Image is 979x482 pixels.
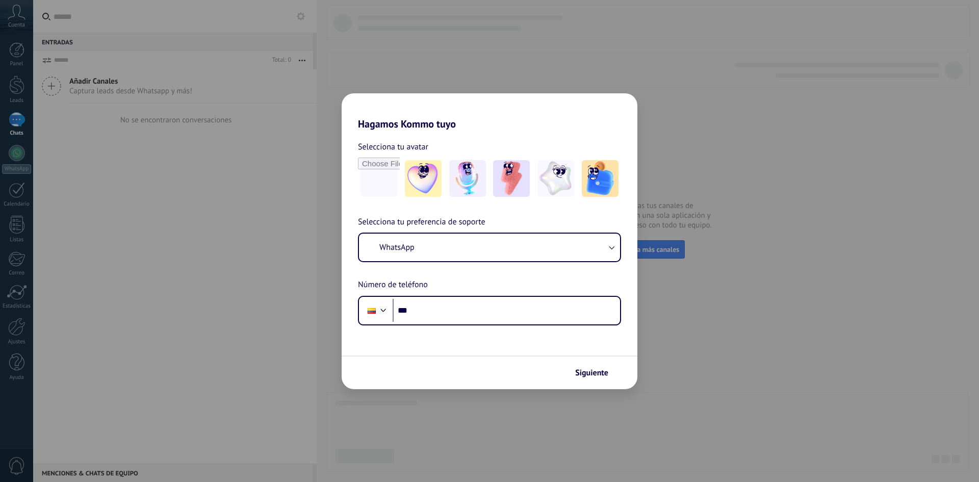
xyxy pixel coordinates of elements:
h2: Hagamos Kommo tuyo [342,93,637,130]
span: Selecciona tu preferencia de soporte [358,216,485,229]
img: -3.jpeg [493,160,530,197]
span: WhatsApp [379,242,415,252]
img: -4.jpeg [537,160,574,197]
span: Número de teléfono [358,278,428,292]
button: WhatsApp [359,234,620,261]
img: -2.jpeg [449,160,486,197]
button: Siguiente [571,364,622,382]
div: Colombia: + 57 [362,300,381,321]
span: Selecciona tu avatar [358,140,428,154]
img: -1.jpeg [405,160,442,197]
span: Siguiente [575,369,608,376]
img: -5.jpeg [582,160,619,197]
